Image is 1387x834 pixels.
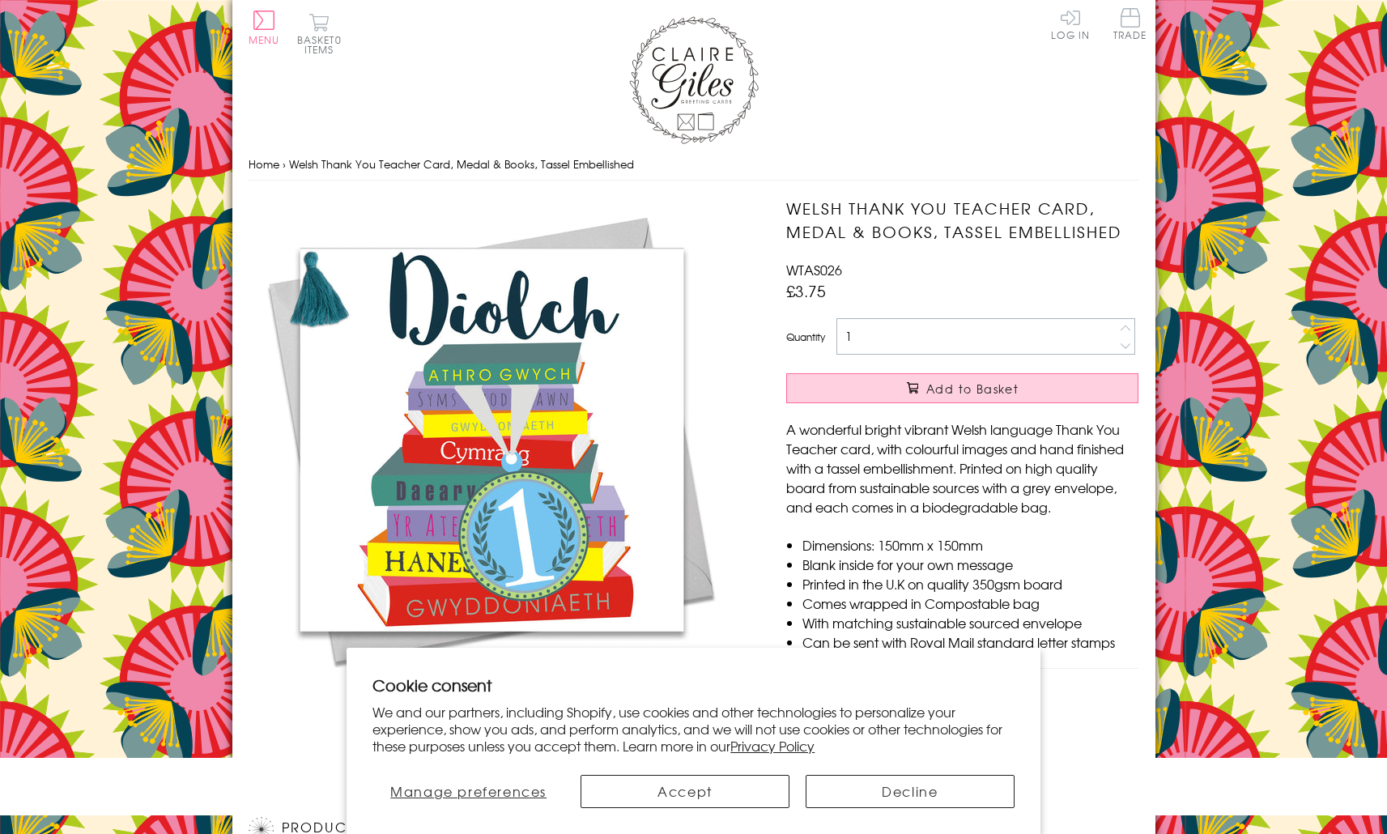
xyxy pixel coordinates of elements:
[802,594,1138,613] li: Comes wrapped in Compostable bag
[802,632,1138,652] li: Can be sent with Royal Mail standard letter stamps
[1113,8,1147,40] span: Trade
[802,613,1138,632] li: With matching sustainable sourced envelope
[802,535,1138,555] li: Dimensions: 150mm x 150mm
[249,148,1139,181] nav: breadcrumbs
[249,197,734,683] img: Welsh Thank You Teacher Card, Medal & Books, Tassel Embellished
[283,156,286,172] span: ›
[802,555,1138,574] li: Blank inside for your own message
[372,704,1015,754] p: We and our partners, including Shopify, use cookies and other technologies to personalize your ex...
[372,674,1015,696] h2: Cookie consent
[786,330,825,344] label: Quantity
[249,11,280,45] button: Menu
[786,197,1138,244] h1: Welsh Thank You Teacher Card, Medal & Books, Tassel Embellished
[1051,8,1090,40] a: Log In
[249,156,279,172] a: Home
[629,16,759,144] img: Claire Giles Greetings Cards
[249,32,280,47] span: Menu
[581,775,789,808] button: Accept
[926,381,1019,397] span: Add to Basket
[297,13,342,54] button: Basket0 items
[304,32,342,57] span: 0 items
[786,260,842,279] span: WTAS026
[1113,8,1147,43] a: Trade
[372,775,564,808] button: Manage preferences
[806,775,1015,808] button: Decline
[289,156,634,172] span: Welsh Thank You Teacher Card, Medal & Books, Tassel Embellished
[802,574,1138,594] li: Printed in the U.K on quality 350gsm board
[786,279,826,302] span: £3.75
[786,419,1138,517] p: A wonderful bright vibrant Welsh language Thank You Teacher card, with colourful images and hand ...
[786,373,1138,403] button: Add to Basket
[390,781,547,801] span: Manage preferences
[730,736,815,755] a: Privacy Policy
